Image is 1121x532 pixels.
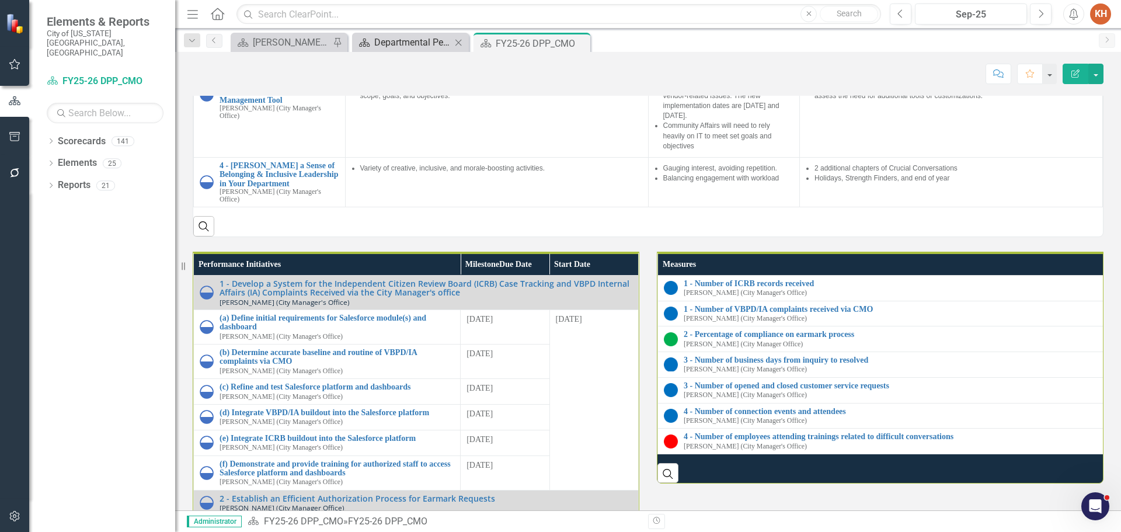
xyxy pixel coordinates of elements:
td: Double-Click to Edit Right Click for Context Menu [658,377,1108,403]
span: Elements & Reports [47,15,163,29]
td: Double-Click to Edit Right Click for Context Menu [658,275,1108,301]
a: 4 - Number of connection events and attendees [684,407,1101,416]
td: Double-Click to Edit [461,405,549,430]
span: Balancing engagement with workload [663,174,779,182]
img: On Target [664,332,678,346]
a: 3 - Number of opened and closed customer service requests [684,381,1101,390]
a: Scorecards [58,135,106,148]
img: In Progress [200,286,214,300]
span: The Community Affairs representative has maintained consistent communication- including monthly c... [360,72,641,100]
a: FY25-26 DPP_CMO [264,516,343,527]
small: [PERSON_NAME] (City Manager's Office) [220,418,343,426]
img: No Target Established [664,281,678,295]
span: [DATE] [466,315,493,324]
small: [PERSON_NAME] (City Manager Office) [220,504,344,512]
a: 2 - Establish an Efficient Authorization Process for Earmark Requests [220,494,632,503]
span: [DATE] [556,315,582,324]
img: In Progress [200,354,214,368]
a: (a) Define initial requirements for Salesforce module(s) and dashboard [220,314,454,332]
img: In Progress [200,175,214,189]
div: 141 [112,136,134,146]
td: Double-Click to Edit [345,65,648,157]
td: Double-Click to Edit Right Click for Context Menu [658,352,1108,378]
a: (b) Determine accurate baseline and routine of VBPD/IA complaints via CMO [220,348,454,366]
a: 3 - Number of business days from inquiry to resolved [684,356,1101,364]
small: [PERSON_NAME] (City Manager's Office) [220,105,339,120]
a: 1 - Number of VBPD/IA complaints received via CMO [684,305,1101,314]
img: In Progress [200,436,214,450]
a: 4 - Number of employees attending trainings related to difficult conversations [684,432,1101,441]
button: Search [820,6,878,22]
td: Double-Click to Edit [800,157,1103,207]
a: [PERSON_NAME]'s Home [234,35,330,50]
a: (d) Integrate VBPD/IA buildout into the Salesforce platform [220,408,454,417]
span: Holidays, Strength Finders, and end of year [814,174,949,182]
a: FY25-26 DPP_CMO [47,75,163,88]
img: No Target Established [664,383,678,397]
a: Reports [58,179,90,192]
a: (e) Integrate ICRB buildout into the Salesforce platform [220,434,454,443]
small: [PERSON_NAME] (City Manager Office) [684,340,803,348]
img: No Target Established [664,357,678,371]
td: Double-Click to Edit [461,310,549,344]
small: [PERSON_NAME] (City Manager's Office) [220,393,343,401]
div: 21 [96,180,115,190]
small: [PERSON_NAME] (City Manager's Office) [684,391,807,399]
td: Double-Click to Edit Right Click for Context Menu [194,310,461,344]
img: In Progress [200,496,214,510]
img: In Progress [200,410,214,424]
small: [PERSON_NAME] (City Manager's Office) [684,315,807,322]
small: [PERSON_NAME] (City Manager's Office) [220,444,343,451]
small: [PERSON_NAME] (City Manager's Office) [220,298,350,306]
td: Double-Click to Edit Right Click for Context Menu [658,301,1108,326]
small: [PERSON_NAME] (City Manager's Office) [220,188,339,203]
span: Search [837,9,862,18]
td: Double-Click to Edit [461,345,549,379]
span: Community Affairs will need to rely heavily on IT to meet set goals and objectives [663,121,772,149]
td: Double-Click to Edit Right Click for Context Menu [194,455,461,490]
a: (f) Demonstrate and provide training for authorized staff to access Salesforce platform and dashb... [220,460,454,478]
div: FY25-26 DPP_CMO [496,36,587,51]
div: [PERSON_NAME]'s Home [253,35,330,50]
small: [PERSON_NAME] (City Manager's Office) [684,443,807,450]
img: No Target Established [664,409,678,423]
button: KH [1090,4,1111,25]
span: The implementation timeline has been delayed by IT multiple times due to vendor-related issues. T... [663,72,782,120]
td: Double-Click to Edit Right Click for Context Menu [194,275,639,310]
td: Double-Click to Edit [549,310,638,490]
small: [PERSON_NAME] (City Manager's Office) [220,333,343,340]
a: 4 - [PERSON_NAME] a Sense of Belonging & Inclusive Leadership in Your Department [220,161,339,188]
td: Double-Click to Edit Right Click for Context Menu [194,490,639,516]
input: Search ClearPoint... [236,4,881,25]
span: [DATE] [466,435,493,444]
span: Administrator [187,516,242,527]
a: 1 - Number of ICRB records received [684,279,1101,288]
img: ClearPoint Strategy [5,12,27,34]
small: [PERSON_NAME] (City Manager's Office) [220,367,343,375]
small: [PERSON_NAME] (City Manager's Office) [684,366,807,373]
input: Search Below... [47,103,163,123]
span: [DATE] [466,461,493,470]
span: 2 additional chapters of Crucial Conversations [814,164,958,172]
a: Elements [58,157,97,170]
div: Sep-25 [919,8,1023,22]
td: Double-Click to Edit Right Click for Context Menu [658,429,1108,454]
td: Double-Click to Edit [800,65,1103,157]
td: Double-Click to Edit Right Click for Context Menu [658,326,1108,352]
img: In Progress [200,385,214,399]
span: [DATE] [466,409,493,418]
td: Double-Click to Edit [345,157,648,207]
div: 25 [103,158,121,168]
div: FY25-26 DPP_CMO [348,516,427,527]
small: [PERSON_NAME] (City Manager's Office) [684,417,807,425]
div: Departmental Performance Plans - 3 Columns [374,35,451,50]
td: Double-Click to Edit Right Click for Context Menu [194,157,346,207]
a: 2 - Percentage of compliance on earmark process [684,330,1101,339]
td: Double-Click to Edit Right Click for Context Menu [194,405,461,430]
a: (c) Refine and test Salesforce platform and dashboards [220,383,454,391]
td: Double-Click to Edit Right Click for Context Menu [194,345,461,379]
img: No Target Established [664,307,678,321]
img: Below Target [664,434,678,448]
img: In Progress [200,466,214,480]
